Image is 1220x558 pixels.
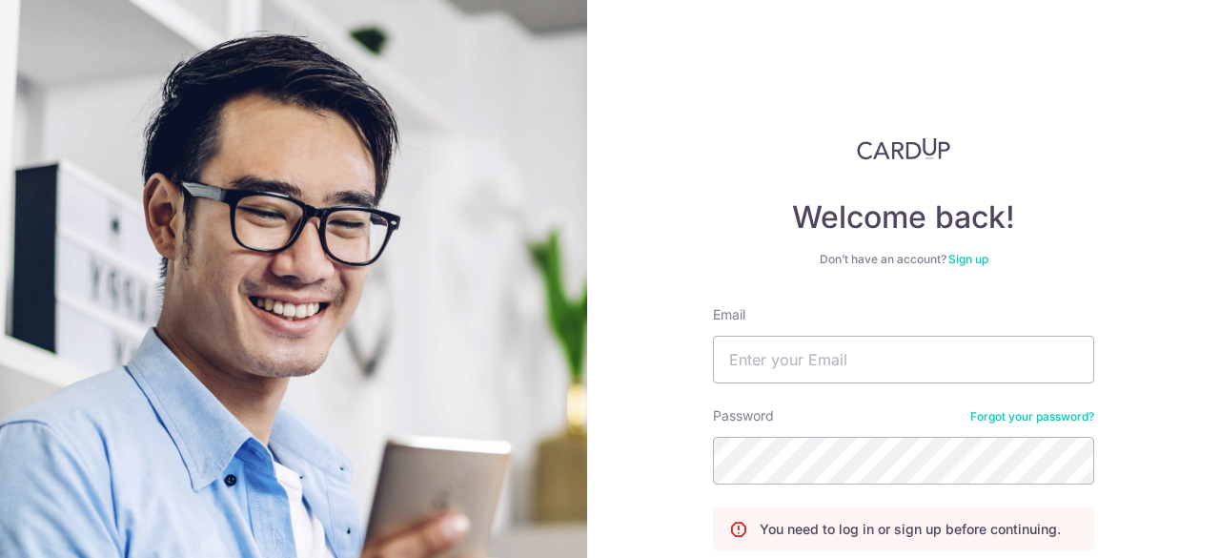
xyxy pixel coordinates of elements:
input: Enter your Email [713,336,1094,383]
div: Don’t have an account? [713,252,1094,267]
p: You need to log in or sign up before continuing. [760,520,1061,539]
label: Email [713,305,745,324]
a: Forgot your password? [970,409,1094,424]
label: Password [713,406,774,425]
img: CardUp Logo [857,137,950,160]
h4: Welcome back! [713,198,1094,237]
a: Sign up [948,252,988,266]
